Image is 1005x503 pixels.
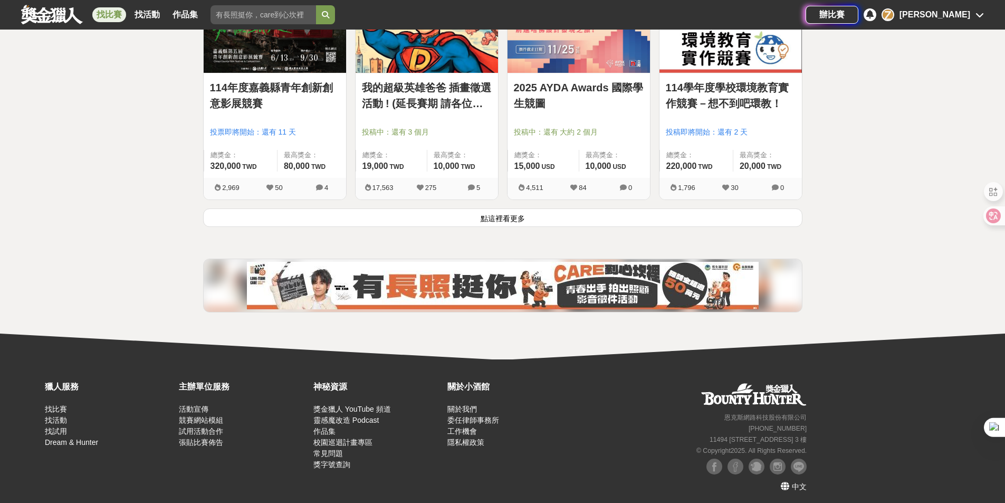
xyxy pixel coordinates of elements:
[628,184,632,192] span: 0
[168,7,202,22] a: 作品集
[740,162,765,170] span: 20,000
[275,184,282,192] span: 50
[666,127,796,138] span: 投稿即將開始：還有 2 天
[362,150,420,160] span: 總獎金：
[612,163,626,170] span: USD
[179,427,223,435] a: 試用活動合作
[749,425,807,432] small: [PHONE_NUMBER]
[666,150,726,160] span: 總獎金：
[45,405,67,413] a: 找比賽
[882,8,894,21] div: Z
[45,416,67,424] a: 找活動
[222,184,240,192] span: 2,969
[372,184,394,192] span: 17,563
[447,381,576,393] div: 關於小酒館
[179,405,208,413] a: 活動宣傳
[706,459,722,474] img: Facebook
[247,262,759,309] img: 0454c82e-88f2-4dcc-9ff1-cb041c249df3.jpg
[203,208,802,227] button: 點這裡看更多
[425,184,437,192] span: 275
[447,405,477,413] a: 關於我們
[678,184,695,192] span: 1,796
[666,162,697,170] span: 220,000
[770,459,786,474] img: Instagram
[767,163,781,170] span: TWD
[242,163,256,170] span: TWD
[210,150,271,160] span: 總獎金：
[210,80,340,111] a: 114年度嘉義縣青年創新創意影展競賽
[45,381,174,393] div: 獵人服務
[731,184,738,192] span: 30
[210,127,340,138] span: 投票即將開始：還有 11 天
[514,162,540,170] span: 15,000
[284,162,310,170] span: 80,000
[526,184,543,192] span: 4,511
[447,438,484,447] a: 隱私權政策
[284,150,340,160] span: 最高獎金：
[92,7,126,22] a: 找比賽
[728,459,743,474] img: Facebook
[514,127,644,138] span: 投稿中：還有 大約 2 個月
[696,447,807,454] small: © Copyright 2025 . All Rights Reserved.
[461,163,475,170] span: TWD
[210,5,316,24] input: 有長照挺你，care到心坎裡！青春出手，拍出照顧 影音徵件活動
[698,163,712,170] span: TWD
[45,438,98,447] a: Dream & Hunter
[749,459,764,474] img: Plurk
[586,150,644,160] span: 最高獎金：
[724,414,807,421] small: 恩克斯網路科技股份有限公司
[447,427,477,435] a: 工作機會
[210,162,241,170] span: 320,000
[434,162,460,170] span: 10,000
[710,436,807,443] small: 11494 [STREET_ADDRESS] 3 樓
[313,438,372,447] a: 校園巡迴計畫專區
[313,449,343,458] a: 常見問題
[806,6,858,24] a: 辦比賽
[541,163,554,170] span: USD
[514,150,572,160] span: 總獎金：
[313,416,379,424] a: 靈感魔改造 Podcast
[447,416,499,424] a: 委任律師事務所
[362,162,388,170] span: 19,000
[740,150,796,160] span: 最高獎金：
[179,416,223,424] a: 競賽網站模組
[311,163,326,170] span: TWD
[514,80,644,111] a: 2025 AYDA Awards 國際學生競圖
[362,80,492,111] a: 我的超級英雄爸爸 插畫徵選活動 ! (延長賽期 請各位踴躍參與)
[792,482,807,491] span: 中文
[179,381,308,393] div: 主辦單位服務
[362,127,492,138] span: 投稿中：還有 3 個月
[313,405,391,413] a: 獎金獵人 YouTube 頻道
[324,184,328,192] span: 4
[179,438,223,447] a: 張貼比賽佈告
[45,427,67,435] a: 找試用
[130,7,164,22] a: 找活動
[389,163,404,170] span: TWD
[579,184,586,192] span: 84
[899,8,970,21] div: [PERSON_NAME]
[476,184,480,192] span: 5
[586,162,611,170] span: 10,000
[313,427,336,435] a: 作品集
[313,381,442,393] div: 神秘資源
[313,460,350,469] a: 獎字號查詢
[780,184,784,192] span: 0
[791,459,807,474] img: LINE
[434,150,492,160] span: 最高獎金：
[666,80,796,111] a: 114學年度學校環境教育實作競賽－想不到吧環教！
